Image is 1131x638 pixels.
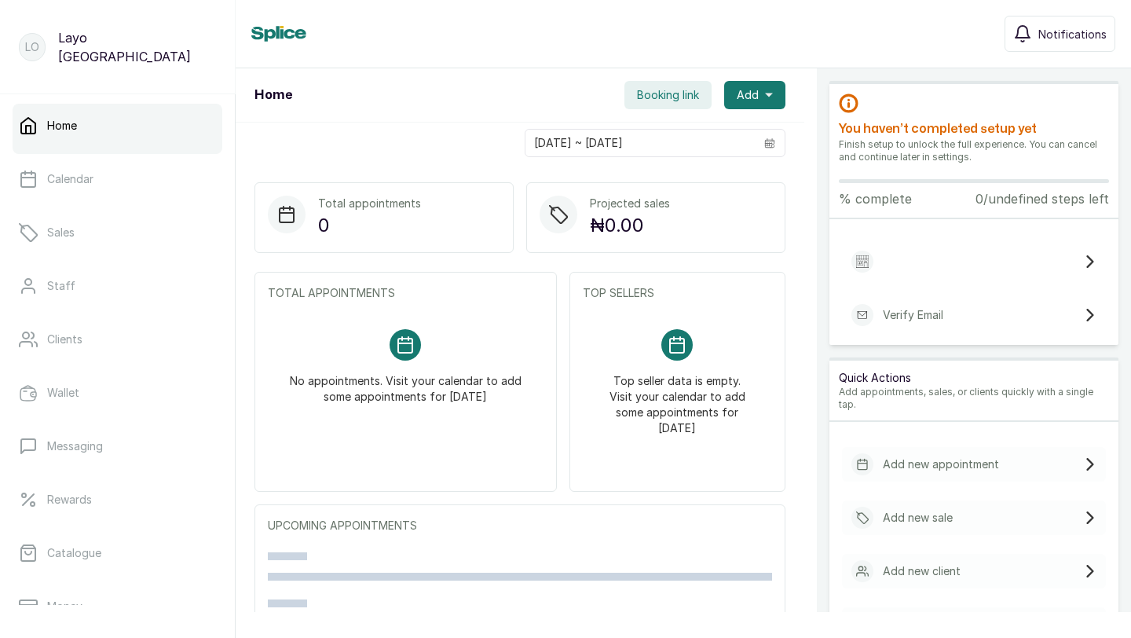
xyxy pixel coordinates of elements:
h1: Home [254,86,292,104]
p: TOP SELLERS [583,285,772,301]
p: Layo [GEOGRAPHIC_DATA] [58,28,216,66]
p: ₦0.00 [590,211,670,240]
p: Add appointments, sales, or clients quickly with a single tap. [839,386,1109,411]
p: Wallet [47,385,79,401]
svg: calendar [764,137,775,148]
a: Catalogue [13,531,222,575]
span: Booking link [637,87,699,103]
p: Sales [47,225,75,240]
p: No appointments. Visit your calendar to add some appointments for [DATE] [287,361,525,405]
p: Top seller data is empty. Visit your calendar to add some appointments for [DATE] [602,361,753,436]
p: % complete [839,189,912,208]
p: Money [47,599,82,614]
a: Clients [13,317,222,361]
p: Calendar [47,171,93,187]
span: Add [737,87,759,103]
p: Messaging [47,438,103,454]
p: Rewards [47,492,92,508]
p: Projected sales [590,196,670,211]
a: Money [13,585,222,629]
h2: You haven’t completed setup yet [839,119,1109,138]
p: TOTAL APPOINTMENTS [268,285,544,301]
p: Home [47,118,77,134]
p: 0 [318,211,421,240]
button: Add [724,81,785,109]
p: 0/undefined steps left [975,189,1109,208]
input: Select date [525,130,755,156]
a: Rewards [13,478,222,522]
p: Add new sale [883,510,953,526]
a: Wallet [13,371,222,415]
a: Messaging [13,424,222,468]
p: Staff [47,278,75,294]
a: Home [13,104,222,148]
a: Sales [13,211,222,255]
p: LO [25,39,39,55]
p: Finish setup to unlock the full experience. You can cancel and continue later in settings. [839,138,1109,163]
p: Verify Email [883,307,943,323]
p: Quick Actions [839,370,1109,386]
p: Add new appointment [883,456,999,472]
button: Notifications [1005,16,1115,52]
button: Booking link [624,81,712,109]
p: Catalogue [47,545,101,561]
p: Total appointments [318,196,421,211]
p: Clients [47,332,82,347]
a: Calendar [13,157,222,201]
a: Staff [13,264,222,308]
p: UPCOMING APPOINTMENTS [268,518,772,533]
span: Notifications [1038,26,1107,42]
p: Add new client [883,563,961,579]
